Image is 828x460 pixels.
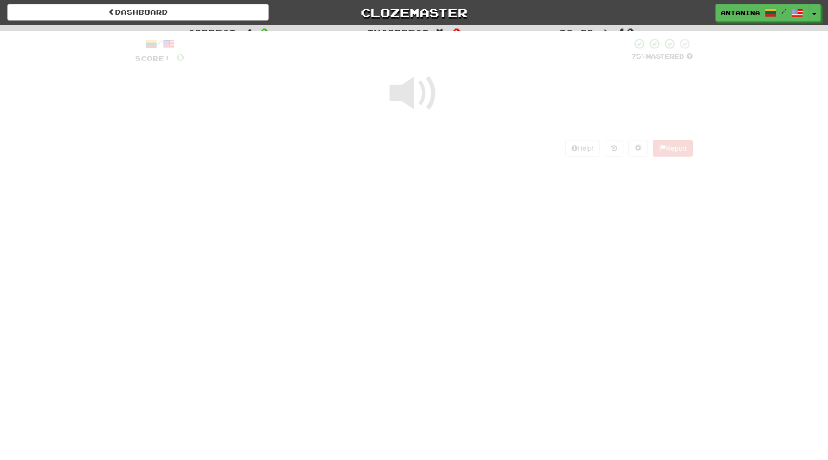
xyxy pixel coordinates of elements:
span: 75 % [631,52,646,60]
span: / [782,8,786,15]
span: 10 [618,26,635,38]
span: 0 [453,26,461,38]
button: Report [653,140,693,157]
div: Mastered [631,52,693,61]
span: 0 [260,26,269,38]
span: 0 [176,51,184,63]
a: Dashboard [7,4,269,21]
span: Incorrect [367,27,429,37]
span: : [436,28,446,37]
span: Score: [135,54,170,63]
span: : [243,28,253,37]
span: Correct [188,27,236,37]
span: To go [559,27,594,37]
span: Antanina [721,8,760,17]
div: / [135,38,184,50]
button: Round history (alt+y) [605,140,623,157]
a: Clozemaster [283,4,545,21]
a: Antanina / [715,4,808,22]
span: : [600,28,611,37]
button: Help! [565,140,600,157]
